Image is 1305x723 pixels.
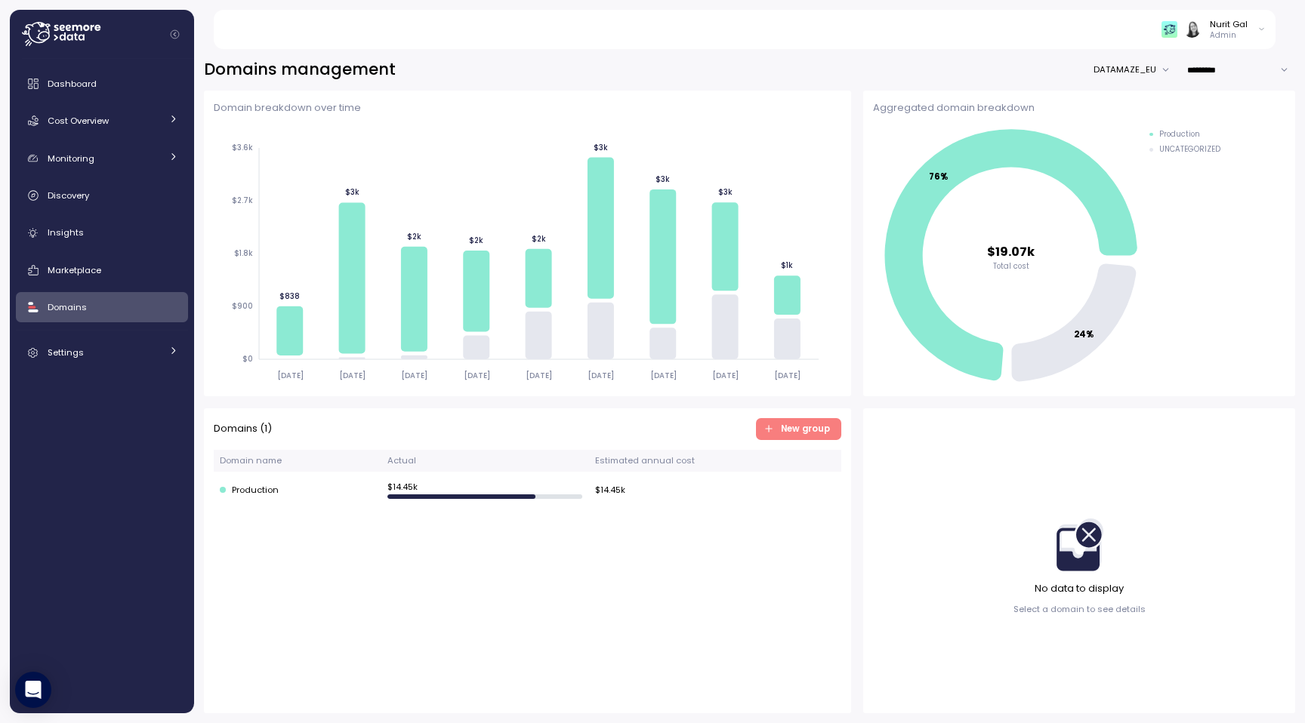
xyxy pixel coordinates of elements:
[656,174,670,184] tspan: $3k
[48,189,89,202] span: Discovery
[48,78,97,90] span: Dashboard
[15,672,51,708] div: Open Intercom Messenger
[214,100,841,115] p: Domain breakdown over time
[595,481,835,499] div: $ 14.45k
[232,143,253,153] tspan: $3.6k
[234,249,253,259] tspan: $1.8k
[1162,21,1177,37] img: 65f98ecb31a39d60f1f315eb.PNG
[594,143,608,152] tspan: $3k
[993,262,1029,272] tspan: Total cost
[16,69,188,99] a: Dashboard
[48,346,84,358] span: Settings
[16,292,188,322] a: Domains
[48,264,101,276] span: Marketplace
[781,419,830,439] span: New group
[526,371,552,380] tspan: [DATE]
[781,261,793,271] tspan: $1k
[988,242,1036,260] tspan: $19.07k
[232,302,253,312] tspan: $900
[1094,59,1177,81] button: DATAMAZE_EU
[401,371,427,380] tspan: [DATE]
[774,371,801,380] tspan: [DATE]
[344,188,359,198] tspan: $3k
[1210,18,1248,30] div: Nurit Gal
[381,450,588,472] th: Actual
[48,152,94,165] span: Monitoring
[48,115,109,127] span: Cost Overview
[873,100,1285,115] p: Aggregated domain breakdown
[407,232,421,242] tspan: $2k
[214,450,381,472] th: Domain name
[242,355,253,365] tspan: $0
[16,106,188,136] a: Cost Overview
[1013,603,1146,615] p: Select a domain to see details
[16,337,188,368] a: Settings
[339,371,366,380] tspan: [DATE]
[232,196,253,206] tspan: $2.7k
[48,301,87,313] span: Domains
[48,226,84,238] span: Insights
[588,371,614,380] tspan: [DATE]
[16,218,188,248] a: Insights
[214,421,272,436] p: Domains ( 1 )
[1159,129,1200,140] div: Production
[589,450,842,472] th: Estimated annual cost
[165,29,184,40] button: Collapse navigation
[756,418,842,440] button: New group
[1159,144,1220,155] div: UNCATEGORIZED
[649,371,676,380] tspan: [DATE]
[279,291,300,301] tspan: $838
[276,371,303,380] tspan: [DATE]
[16,255,188,285] a: Marketplace
[712,371,739,380] tspan: [DATE]
[1210,30,1248,41] p: Admin
[1035,581,1124,596] p: No data to display
[531,234,545,244] tspan: $2k
[381,472,588,509] td: $ 14.45k
[16,180,188,211] a: Discovery
[469,235,483,245] tspan: $2k
[220,484,375,497] div: Production
[1184,21,1200,37] img: ACg8ocIVugc3DtI--ID6pffOeA5XcvoqExjdOmyrlhjOptQpqjom7zQ=s96-c
[16,143,188,174] a: Monitoring
[717,188,732,198] tspan: $3k
[204,59,396,81] h2: Domains management
[463,371,489,380] tspan: [DATE]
